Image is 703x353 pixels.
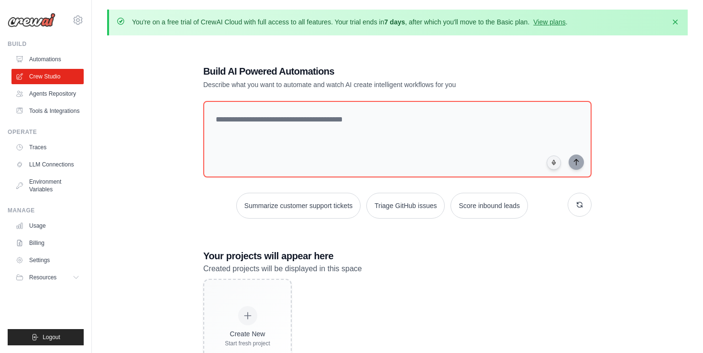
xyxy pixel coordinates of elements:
button: Resources [11,270,84,285]
a: Usage [11,218,84,233]
button: Logout [8,329,84,345]
a: Settings [11,253,84,268]
p: Describe what you want to automate and watch AI create intelligent workflows for you [203,80,525,89]
p: You're on a free trial of CrewAI Cloud with full access to all features. Your trial ends in , aft... [132,17,568,27]
div: Operate [8,128,84,136]
a: Tools & Integrations [11,103,84,119]
button: Summarize customer support tickets [236,193,361,219]
div: Manage [8,207,84,214]
a: Automations [11,52,84,67]
button: Get new suggestions [568,193,592,217]
a: Crew Studio [11,69,84,84]
span: Logout [43,333,60,341]
div: Build [8,40,84,48]
a: LLM Connections [11,157,84,172]
p: Created projects will be displayed in this space [203,263,592,275]
strong: 7 days [384,18,405,26]
div: Create New [225,329,270,339]
button: Score inbound leads [450,193,528,219]
button: Click to speak your automation idea [547,155,561,170]
a: Billing [11,235,84,251]
div: Start fresh project [225,340,270,347]
h3: Your projects will appear here [203,249,592,263]
button: Triage GitHub issues [366,193,445,219]
h1: Build AI Powered Automations [203,65,525,78]
a: Agents Repository [11,86,84,101]
a: View plans [533,18,565,26]
img: Logo [8,13,55,27]
a: Traces [11,140,84,155]
span: Resources [29,274,56,281]
a: Environment Variables [11,174,84,197]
